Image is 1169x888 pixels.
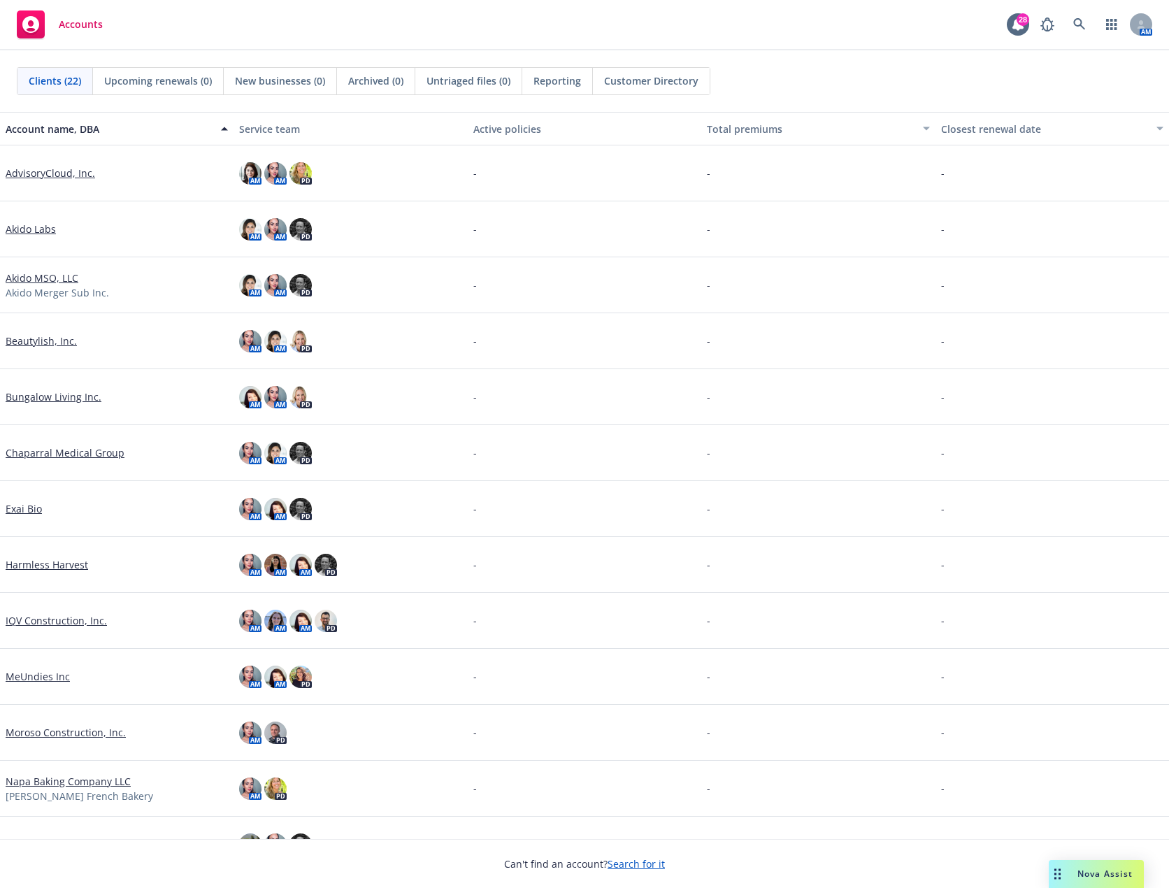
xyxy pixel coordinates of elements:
[941,166,945,180] span: -
[473,389,477,404] span: -
[239,274,261,296] img: photo
[473,122,696,136] div: Active policies
[935,112,1169,145] button: Closest renewal date
[6,445,124,460] a: Chaparral Medical Group
[941,334,945,348] span: -
[6,725,126,740] a: Moroso Construction, Inc.
[473,557,477,572] span: -
[426,73,510,88] span: Untriaged files (0)
[707,613,710,628] span: -
[6,669,70,684] a: MeUndies Inc
[941,122,1148,136] div: Closest renewal date
[707,334,710,348] span: -
[289,442,312,464] img: photo
[6,557,88,572] a: Harmless Harvest
[941,669,945,684] span: -
[6,613,107,628] a: IQV Construction, Inc.
[104,73,212,88] span: Upcoming renewals (0)
[235,73,325,88] span: New businesses (0)
[289,386,312,408] img: photo
[264,610,287,632] img: photo
[264,162,287,185] img: photo
[289,162,312,185] img: photo
[6,285,109,300] span: Akido Merger Sub Inc.
[315,610,337,632] img: photo
[941,725,945,740] span: -
[707,725,710,740] span: -
[473,669,477,684] span: -
[29,73,81,88] span: Clients (22)
[604,73,698,88] span: Customer Directory
[289,666,312,688] img: photo
[941,781,945,796] span: -
[707,122,914,136] div: Total premiums
[1033,10,1061,38] a: Report a Bug
[264,386,287,408] img: photo
[264,778,287,800] img: photo
[6,334,77,348] a: Beautylish, Inc.
[707,445,710,460] span: -
[608,857,665,871] a: Search for it
[6,389,101,404] a: Bungalow Living Inc.
[707,278,710,292] span: -
[315,554,337,576] img: photo
[473,445,477,460] span: -
[473,613,477,628] span: -
[289,610,312,632] img: photo
[1017,10,1029,22] div: 28
[6,774,131,789] a: Napa Baking Company LLC
[239,722,261,744] img: photo
[239,386,261,408] img: photo
[941,557,945,572] span: -
[264,274,287,296] img: photo
[1098,10,1126,38] a: Switch app
[289,218,312,241] img: photo
[701,112,935,145] button: Total premiums
[468,112,701,145] button: Active policies
[239,162,261,185] img: photo
[239,778,261,800] img: photo
[1049,860,1066,888] div: Drag to move
[473,222,477,236] span: -
[6,501,42,516] a: Exai Bio
[6,122,213,136] div: Account name, DBA
[1077,868,1133,880] span: Nova Assist
[239,554,261,576] img: photo
[6,789,153,803] span: [PERSON_NAME] French Bakery
[264,666,287,688] img: photo
[289,498,312,520] img: photo
[504,857,665,871] span: Can't find an account?
[707,557,710,572] span: -
[239,218,261,241] img: photo
[473,166,477,180] span: -
[941,278,945,292] span: -
[289,833,312,856] img: photo
[707,166,710,180] span: -
[264,498,287,520] img: photo
[59,19,103,30] span: Accounts
[6,837,64,852] a: NextNav LLC
[707,501,710,516] span: -
[239,442,261,464] img: photo
[264,218,287,241] img: photo
[6,271,78,285] a: Akido MSO, LLC
[941,613,945,628] span: -
[941,501,945,516] span: -
[234,112,467,145] button: Service team
[348,73,403,88] span: Archived (0)
[264,442,287,464] img: photo
[239,122,461,136] div: Service team
[264,722,287,744] img: photo
[289,330,312,352] img: photo
[473,334,477,348] span: -
[239,833,261,856] img: photo
[1066,10,1093,38] a: Search
[6,166,95,180] a: AdvisoryCloud, Inc.
[941,445,945,460] span: -
[264,833,287,856] img: photo
[707,781,710,796] span: -
[239,330,261,352] img: photo
[264,554,287,576] img: photo
[289,274,312,296] img: photo
[473,725,477,740] span: -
